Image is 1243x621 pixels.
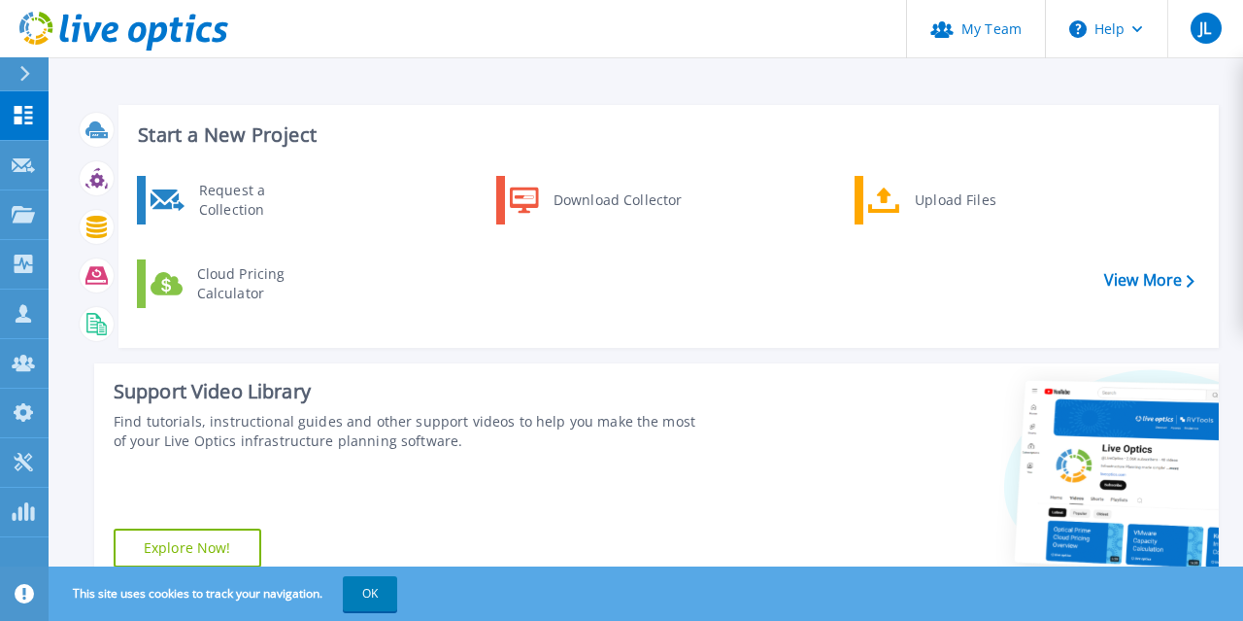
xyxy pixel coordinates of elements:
[138,124,1193,146] h3: Start a New Project
[189,181,331,220] div: Request a Collection
[1104,271,1194,290] a: View More
[114,379,698,404] div: Support Video Library
[114,412,698,451] div: Find tutorials, instructional guides and other support videos to help you make the most of your L...
[855,176,1054,224] a: Upload Files
[187,264,331,303] div: Cloud Pricing Calculator
[343,576,397,611] button: OK
[137,259,336,308] a: Cloud Pricing Calculator
[544,181,690,220] div: Download Collector
[137,176,336,224] a: Request a Collection
[496,176,695,224] a: Download Collector
[905,181,1049,220] div: Upload Files
[114,529,261,568] a: Explore Now!
[53,576,397,611] span: This site uses cookies to track your navigation.
[1199,20,1211,36] span: JL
